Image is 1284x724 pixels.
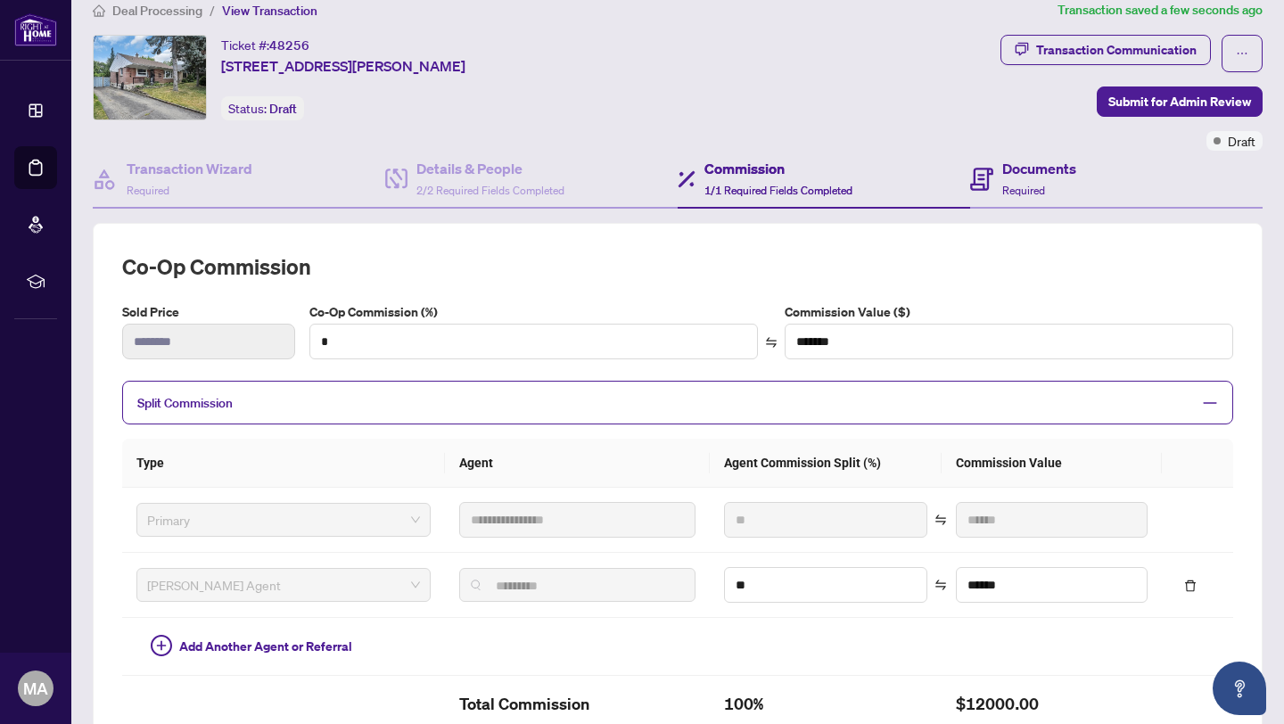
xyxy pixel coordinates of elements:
span: View Transaction [222,3,317,19]
span: home [93,4,105,17]
img: IMG-40754210_1.jpg [94,36,206,119]
label: Co-Op Commission (%) [309,302,758,322]
button: Transaction Communication [1000,35,1211,65]
button: Add Another Agent or Referral [136,632,366,661]
span: ellipsis [1236,47,1248,60]
th: Agent Commission Split (%) [710,439,942,488]
span: Deal Processing [112,3,202,19]
h4: Details & People [416,158,564,179]
div: Split Commission [122,381,1233,424]
h4: Transaction Wizard [127,158,252,179]
label: Commission Value ($) [785,302,1233,322]
span: Submit for Admin Review [1108,87,1251,116]
span: 1/1 Required Fields Completed [704,184,852,197]
h2: Co-op Commission [122,252,1233,281]
span: Primary [147,506,420,533]
span: Required [127,184,169,197]
span: swap [934,514,947,526]
img: search_icon [471,580,481,590]
span: Add Another Agent or Referral [179,637,352,656]
span: Required [1002,184,1045,197]
span: 2/2 Required Fields Completed [416,184,564,197]
span: Split Commission [137,395,233,411]
div: Transaction Communication [1036,36,1197,64]
h2: $12000.00 [956,690,1148,719]
span: swap [765,336,778,349]
span: MA [23,676,48,701]
span: delete [1184,580,1197,592]
span: swap [934,579,947,591]
h2: 100% [724,690,927,719]
h2: Total Commission [459,690,695,719]
th: Agent [445,439,710,488]
img: logo [14,13,57,46]
th: Commission Value [942,439,1162,488]
span: [STREET_ADDRESS][PERSON_NAME] [221,55,465,77]
button: Open asap [1213,662,1266,715]
label: Sold Price [122,302,295,322]
h4: Commission [704,158,852,179]
span: Draft [269,101,297,117]
h4: Documents [1002,158,1076,179]
span: 48256 [269,37,309,53]
div: Ticket #: [221,35,309,55]
span: minus [1202,395,1218,411]
span: RAHR Agent [147,572,420,598]
div: Status: [221,96,304,120]
span: Draft [1228,131,1255,151]
span: plus-circle [151,635,172,656]
button: Submit for Admin Review [1097,86,1263,117]
th: Type [122,439,445,488]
